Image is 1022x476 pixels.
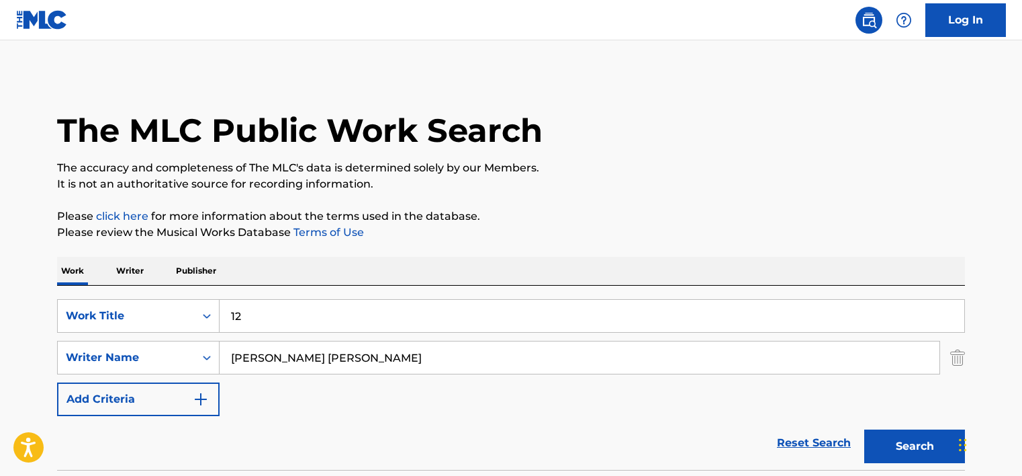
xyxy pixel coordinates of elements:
[57,208,965,225] p: Please for more information about the terms used in the database.
[112,257,148,285] p: Writer
[193,391,209,407] img: 9d2ae6d4665cec9f34b9.svg
[955,411,1022,476] iframe: Chat Widget
[66,350,187,366] div: Writer Name
[57,176,965,192] p: It is not an authoritative source for recording information.
[57,299,965,470] form: Search Form
[172,257,220,285] p: Publisher
[57,225,965,241] p: Please review the Musical Works Database
[959,425,967,465] div: টেনে আনুন
[864,430,965,463] button: Search
[855,7,882,34] a: Public Search
[66,308,187,324] div: Work Title
[291,226,364,239] a: Terms of Use
[770,428,857,458] a: Reset Search
[896,12,912,28] img: help
[57,257,88,285] p: Work
[57,383,220,416] button: Add Criteria
[57,160,965,176] p: The accuracy and completeness of The MLC's data is determined solely by our Members.
[925,3,1006,37] a: Log In
[890,7,917,34] div: Help
[861,12,877,28] img: search
[950,341,965,374] img: Delete Criterion
[16,10,68,30] img: MLC Logo
[96,210,148,223] a: click here
[57,110,543,151] h1: The MLC Public Work Search
[955,411,1022,476] div: চ্যাট উইজেট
